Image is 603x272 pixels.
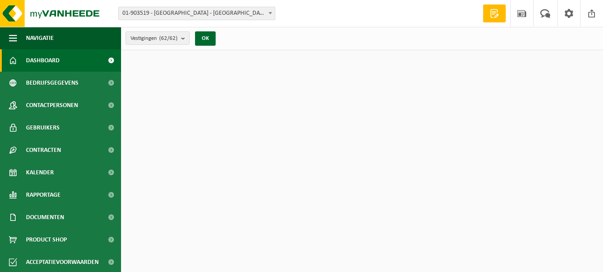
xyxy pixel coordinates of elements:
[126,31,190,45] button: Vestigingen(62/62)
[159,35,178,41] count: (62/62)
[26,184,61,206] span: Rapportage
[118,7,275,20] span: 01-903519 - FRIGRO NV - MOORSELE
[26,49,60,72] span: Dashboard
[26,117,60,139] span: Gebruikers
[26,27,54,49] span: Navigatie
[26,72,78,94] span: Bedrijfsgegevens
[26,206,64,229] span: Documenten
[119,7,275,20] span: 01-903519 - FRIGRO NV - MOORSELE
[195,31,216,46] button: OK
[26,94,78,117] span: Contactpersonen
[130,32,178,45] span: Vestigingen
[26,229,67,251] span: Product Shop
[26,161,54,184] span: Kalender
[26,139,61,161] span: Contracten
